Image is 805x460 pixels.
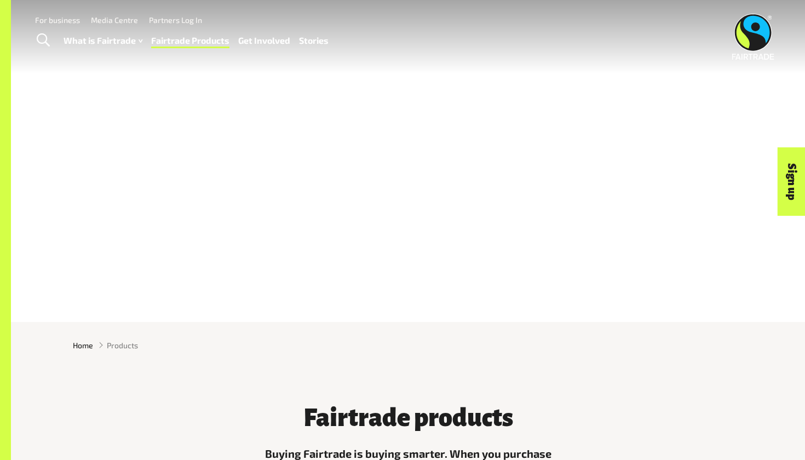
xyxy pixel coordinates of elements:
a: For business [35,15,80,25]
span: Products [107,340,138,351]
img: Fairtrade Australia New Zealand logo [732,14,774,60]
a: Toggle Search [30,27,56,54]
a: Media Centre [91,15,138,25]
a: Home [73,340,93,351]
a: What is Fairtrade [64,33,142,49]
a: Partners Log In [149,15,202,25]
a: Fairtrade Products [151,33,229,49]
a: Get Involved [238,33,290,49]
a: Stories [299,33,329,49]
h3: Fairtrade products [244,404,572,432]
